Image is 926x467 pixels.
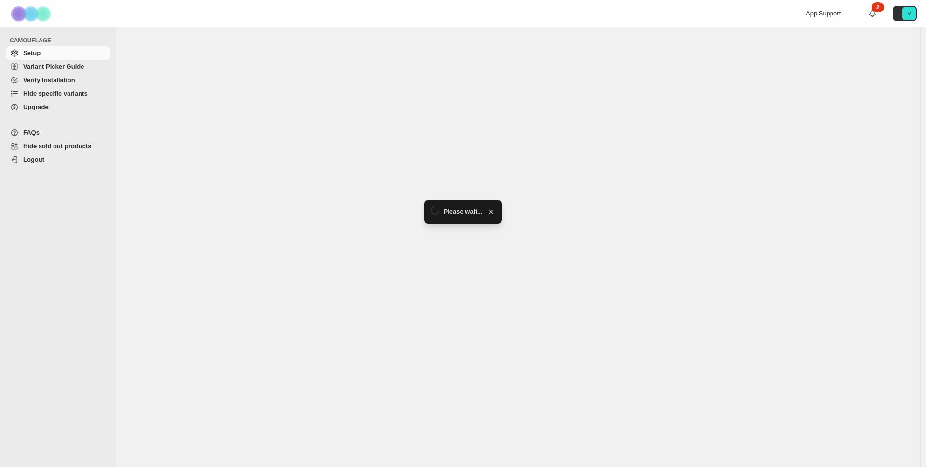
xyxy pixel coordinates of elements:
[6,100,110,114] a: Upgrade
[907,11,911,16] text: V
[23,129,40,136] span: FAQs
[6,73,110,87] a: Verify Installation
[6,60,110,73] a: Variant Picker Guide
[23,142,92,150] span: Hide sold out products
[6,87,110,100] a: Hide specific variants
[23,76,75,83] span: Verify Installation
[893,6,917,21] button: Avatar with initials V
[23,156,44,163] span: Logout
[23,63,84,70] span: Variant Picker Guide
[23,90,88,97] span: Hide specific variants
[6,46,110,60] a: Setup
[23,103,49,110] span: Upgrade
[444,207,483,217] span: Please wait...
[23,49,41,56] span: Setup
[8,0,56,27] img: Camouflage
[902,7,916,20] span: Avatar with initials V
[868,9,877,18] a: 2
[10,37,111,44] span: CAMOUFLAGE
[806,10,841,17] span: App Support
[6,126,110,139] a: FAQs
[6,139,110,153] a: Hide sold out products
[872,2,884,12] div: 2
[6,153,110,166] a: Logout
